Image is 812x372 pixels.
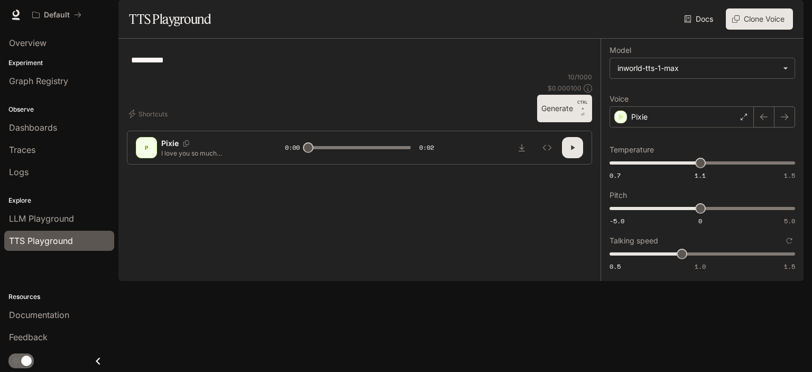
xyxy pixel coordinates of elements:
[784,171,795,180] span: 1.5
[610,58,795,78] div: inworld-tts-1-max
[511,137,532,158] button: Download audio
[537,137,558,158] button: Inspect
[726,8,793,30] button: Clone Voice
[419,142,434,153] span: 0:02
[784,262,795,271] span: 1.5
[537,95,592,122] button: GenerateCTRL +⏎
[127,105,172,122] button: Shortcuts
[568,72,592,81] p: 10 / 1000
[682,8,717,30] a: Docs
[138,139,155,156] div: P
[44,11,70,20] p: Default
[610,95,629,103] p: Voice
[610,47,631,54] p: Model
[698,216,702,225] span: 0
[161,149,260,158] p: I love you so much [PERSON_NAME]!
[610,216,624,225] span: -5.0
[577,99,588,112] p: CTRL +
[161,138,179,149] p: Pixie
[610,171,621,180] span: 0.7
[548,84,582,93] p: $ 0.000100
[577,99,588,118] p: ⏎
[631,112,648,122] p: Pixie
[610,262,621,271] span: 0.5
[695,171,706,180] span: 1.1
[27,4,86,25] button: All workspaces
[617,63,778,74] div: inworld-tts-1-max
[695,262,706,271] span: 1.0
[129,8,211,30] h1: TTS Playground
[285,142,300,153] span: 0:00
[784,216,795,225] span: 5.0
[610,237,658,244] p: Talking speed
[610,192,627,199] p: Pitch
[610,146,654,153] p: Temperature
[179,140,193,147] button: Copy Voice ID
[783,235,795,247] button: Reset to default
